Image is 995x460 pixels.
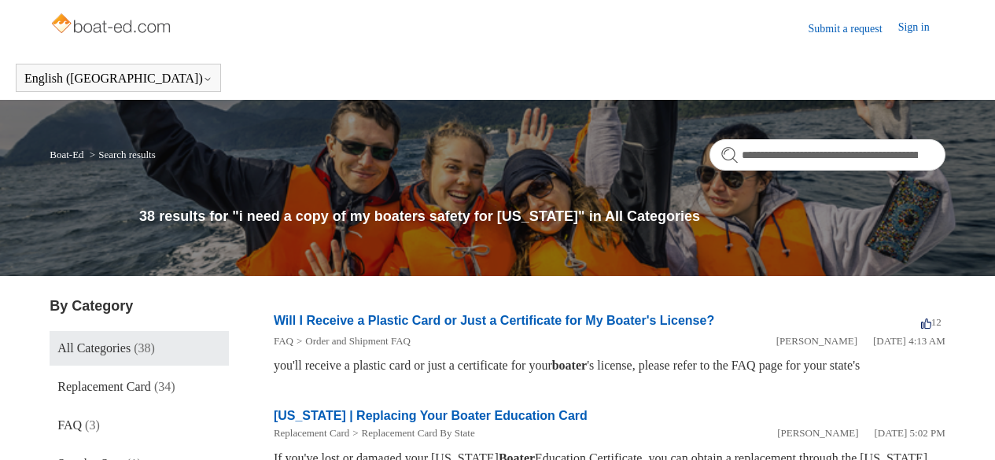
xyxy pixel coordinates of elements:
a: Replacement Card (34) [50,370,229,404]
li: [PERSON_NAME] [776,333,857,349]
span: 12 [921,316,942,328]
span: FAQ [57,418,82,432]
li: Replacement Card By State [349,425,474,441]
span: (34) [154,380,175,393]
button: English ([GEOGRAPHIC_DATA]) [24,72,212,86]
div: you'll receive a plastic card or just a certificate for your 's license, please refer to the FAQ ... [274,356,945,375]
a: Sign in [898,19,945,38]
time: 03/16/2022, 04:13 [873,335,945,347]
a: FAQ (3) [50,408,229,443]
li: [PERSON_NAME] [777,425,858,441]
a: Submit a request [809,20,898,37]
li: Order and Shipment FAQ [293,333,411,349]
h3: By Category [50,296,229,317]
li: Replacement Card [274,425,349,441]
li: Boat-Ed [50,149,87,160]
a: FAQ [274,335,293,347]
a: Replacement Card By State [362,427,475,439]
a: Order and Shipment FAQ [305,335,411,347]
a: [US_STATE] | Replacing Your Boater Education Card [274,409,588,422]
a: Replacement Card [274,427,349,439]
a: Will I Receive a Plastic Card or Just a Certificate for My Boater's License? [274,314,714,327]
span: (38) [134,341,155,355]
span: (3) [85,418,100,432]
span: Replacement Card [57,380,151,393]
h1: 38 results for "i need a copy of my boaters safety for [US_STATE]" in All Categories [139,206,945,227]
span: All Categories [57,341,131,355]
em: boater [552,359,587,372]
li: FAQ [274,333,293,349]
a: All Categories (38) [50,331,229,366]
li: Search results [87,149,156,160]
time: 05/21/2024, 17:02 [874,427,945,439]
img: Boat-Ed Help Center home page [50,9,175,41]
a: Boat-Ed [50,149,83,160]
input: Search [709,139,945,171]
